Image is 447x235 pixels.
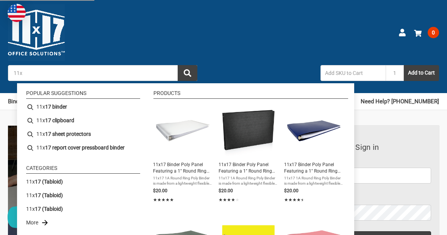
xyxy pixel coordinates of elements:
img: duty and tax information for United States [8,4,26,22]
a: 11x17 Binder Poly Panel Featuring a 1" Round Ring Black11x17 Binder Poly Panel Featuring a 1" Rou... [219,103,278,204]
span: 11x17 Binder Poly Panel Featuring a 1" Round Ring Black [219,162,278,174]
span: 11x17 1A Round Ring Poly Binder is made from a lightweight flexible polyethylene plastic, and fea... [219,176,278,186]
li: Products [153,90,348,99]
span: $20.00 [284,188,299,193]
span: $20.00 [153,188,167,193]
li: 11x17 binder [23,100,143,114]
li: Popular suggestions [26,90,140,99]
li: 11x17 Binder Poly Panel Featuring a 1" Round Ring Clear Frost [150,100,216,207]
a: 11x17 (Tabloid) [26,178,63,186]
h3: Sign in [303,142,431,153]
b: 17 sheet protectors [45,130,91,138]
li: 11x17 (Tabloid) [23,175,143,189]
a: 11x17 Binder Poly Panel Featuring a 1" Round Ring Blue11x17 Binder Poly Panel Featuring a 1" Roun... [284,103,344,204]
a: Need Help? [PHONE_NUMBER] [361,93,439,110]
button: Add to Cart [404,65,439,81]
img: 11x17.com [8,4,65,61]
li: 11x17 sheet protectors [23,128,143,141]
input: Add SKU to Cart [320,65,386,81]
span: 11x17 Binder Poly Panel Featuring a 1" Round Ring Clear Frost [153,162,213,174]
img: 11x17 Binder Poly Panel Featuring a 1" Round Ring Blue [286,103,341,158]
p: They are back [16,192,280,201]
li: 11x17 clipboard [23,114,143,128]
li: 11x17 Binder Poly Panel Featuring a 1" Round Ring Black [216,100,281,207]
a: 11x17 (Tabloid) [26,191,63,199]
li: More [23,216,143,230]
li: Categories [26,165,140,174]
span: 11x17 1A Round Ring Poly Binder is made from a lightweight flexible polyethylene plastic, and fea... [153,176,213,186]
a: Binders [8,93,34,110]
li: 11x17 Binder Poly Panel Featuring a 1" Round Ring Blue [281,100,347,207]
li: 11x17 (Tabloid) [23,189,143,202]
a: 11x17 Binder Poly Panel Featuring a 1" Round Ring Clear Frost11x17 Binder Poly Panel Featuring a ... [153,103,213,204]
img: 11x17 Binder Poly Panel Featuring a 1" Round Ring Black [221,103,276,158]
b: 17 binder [45,103,67,111]
span: ★★★★★ [219,196,239,203]
a: 11x17 (Tabloid) [26,205,63,213]
li: 11x17 report cover pressboard binder [23,141,143,155]
b: 17 (Tabloid) [35,179,63,185]
b: 17 (Tabloid) [35,192,63,198]
span: ★★★★★ [284,196,305,203]
span: ★★★★★ [153,196,174,203]
button: Chat offline leave a message [8,205,110,229]
span: 11x17 1A Round Ring Poly Binder is made from a lightweight flexible polyethylene plastic, and fea... [284,176,344,186]
b: 17 (Tabloid) [35,206,63,212]
span: $20.00 [219,188,233,193]
a: 0 [414,23,439,42]
li: 11x17 (Tabloid) [23,202,143,216]
span: 0 [428,27,439,38]
b: 17 report cover pressboard binder [45,144,125,152]
span: 11x17 Binder Poly Panel Featuring a 1" Round Ring Blue [284,162,344,174]
img: 11x17 Binder Poly Panel Featuring a 1" Round Ring Clear Frost [155,103,210,158]
h1: 11x17 Pressboard Report Covers [16,172,280,188]
input: Search by keyword, brand or SKU [8,65,197,81]
label: Password: [303,194,431,202]
label: Email Address: [303,157,431,165]
b: 17 clipboard [45,117,74,125]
